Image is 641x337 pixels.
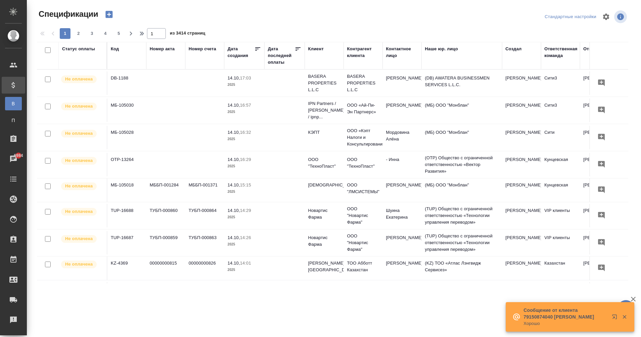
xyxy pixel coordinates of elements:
td: МБ-105030 [107,99,146,122]
td: VIP клиенты [541,231,580,255]
td: VIP клиенты [541,282,580,305]
button: 5 [113,28,124,39]
td: [PERSON_NAME] [580,126,619,149]
p: 14.10, [228,157,240,162]
td: (МБ) ООО "Монблан" [422,178,502,202]
a: В [5,97,22,110]
span: 5 [113,30,124,37]
p: ТОО Абботт Казахстан [347,260,379,273]
span: 2 [73,30,84,37]
td: ТУБП-000858 [146,282,185,305]
div: Номер счета [189,46,216,52]
p: Не оплачена [65,208,93,215]
p: 14.10, [228,208,240,213]
p: 14.10, [228,261,240,266]
p: 14.10, [228,182,240,187]
td: KZ-4369 [107,257,146,280]
td: (OTP) Общество с ограниченной ответственностью «Вектор Развития» [422,151,502,178]
div: split button [543,12,598,22]
td: [PERSON_NAME] [502,71,541,95]
span: Настроить таблицу [598,9,614,25]
p: 14.10, [228,103,240,108]
p: IPN Partners / [PERSON_NAME] / ipnp... [308,100,340,120]
button: Открыть в новой вкладке [608,310,624,326]
p: ООО "ТехноПласт" [347,156,379,170]
p: Новартис Фарма [308,234,340,248]
p: 15:15 [240,182,251,187]
div: Ответственная команда [544,46,578,59]
div: Номер акта [150,46,175,52]
p: 14.10, [228,75,240,80]
p: 2025 [228,163,261,170]
td: [PERSON_NAME] [502,257,541,280]
div: Ответственный [583,46,618,52]
p: Не оплачена [65,235,93,242]
span: 3 [87,30,97,37]
span: 4 [100,30,111,37]
td: Казахстан [541,257,580,280]
td: [PERSON_NAME] [580,231,619,255]
td: [PERSON_NAME] [383,99,422,122]
p: ООО "Новартис Фарма" [347,206,379,226]
div: Создал [505,46,522,52]
td: [PERSON_NAME] [502,126,541,149]
p: 2025 [228,136,261,143]
td: 00000000826 [185,257,224,280]
td: TUP-16687 [107,231,146,255]
p: 2025 [228,241,261,248]
button: Создать [101,9,117,20]
td: ТУБП-000863 [185,231,224,255]
div: Дата создания [228,46,254,59]
td: TUP-16688 [107,204,146,227]
p: КЭПТ [308,129,340,136]
td: VIP клиенты [541,204,580,227]
td: ТУБП-000859 [146,231,185,255]
td: [PERSON_NAME] [502,178,541,202]
td: МБ-105028 [107,126,146,149]
p: Не оплачена [65,261,93,268]
span: П [8,117,18,124]
td: МББП-001284 [146,178,185,202]
td: (TUP) Общество с ограниченной ответственностью «Технологии управления переводом» [422,280,502,307]
p: [PERSON_NAME] [GEOGRAPHIC_DATA] [308,260,340,273]
p: Не оплачена [65,183,93,189]
div: Клиент [308,46,324,52]
div: Код [111,46,119,52]
p: 16:57 [240,103,251,108]
td: TUP-16686 [107,282,146,305]
td: [PERSON_NAME] [383,257,422,280]
p: ООО "ТехноПласт" [308,156,340,170]
td: [PERSON_NAME] [580,71,619,95]
p: 2025 [228,188,261,195]
td: Шуина Екатерина [383,204,422,227]
td: [PERSON_NAME] [502,99,541,122]
td: [PERSON_NAME] [580,204,619,227]
p: Новартис Фарма [308,207,340,221]
p: 2025 [228,109,261,115]
p: ООО «Кэпт Налоги и Консультирование» [347,127,379,148]
div: Контактное лицо [386,46,418,59]
td: [PERSON_NAME] [383,178,422,202]
span: В [8,100,18,107]
div: Статус оплаты [62,46,95,52]
td: Сити [541,126,580,149]
td: (МБ) ООО "Монблан" [422,99,502,122]
span: из 3414 страниц [170,29,205,39]
button: 4 [100,28,111,39]
td: МББП-001371 [185,178,224,202]
td: ТУБП-000862 [185,282,224,305]
p: Не оплачена [65,157,93,164]
p: 14:01 [240,261,251,266]
td: [PERSON_NAME] [580,282,619,305]
td: Кунцевская [541,153,580,176]
p: 2025 [228,81,261,88]
div: Контрагент клиента [347,46,379,59]
p: ООО «Ай-Пи-Эн Партнерс» [347,102,379,115]
p: BASERA PROPERTIES L.L.C [308,73,340,93]
p: Хорошо [524,320,607,327]
a: 6984 [2,151,25,167]
td: [PERSON_NAME] [383,71,422,95]
td: [PERSON_NAME] [502,231,541,255]
p: 17:03 [240,75,251,80]
td: [PERSON_NAME] [502,153,541,176]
